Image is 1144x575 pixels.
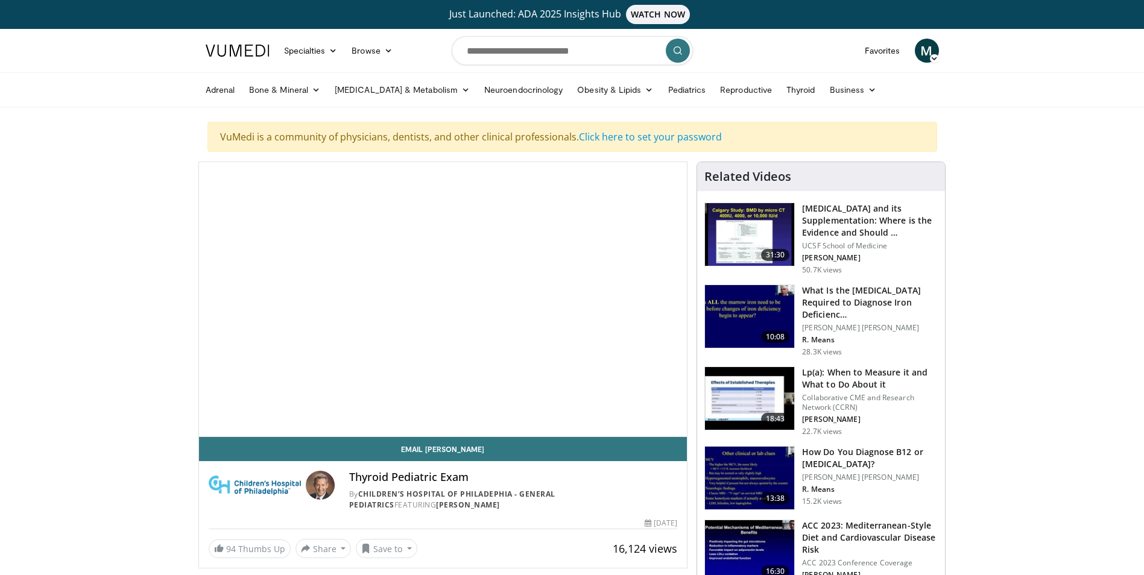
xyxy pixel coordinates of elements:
p: 28.3K views [802,347,842,357]
img: Children’s Hospital of Philadephia - General Pediatrics [209,471,301,500]
a: Specialties [277,39,345,63]
span: 18:43 [761,413,790,425]
a: Obesity & Lipids [570,78,660,102]
a: [MEDICAL_DATA] & Metabolism [327,78,477,102]
a: Browse [344,39,400,63]
p: R. Means [802,485,938,494]
img: VuMedi Logo [206,45,270,57]
h4: Related Videos [704,169,791,184]
p: [PERSON_NAME] [802,253,938,263]
a: Reproductive [713,78,779,102]
a: 18:43 Lp(a): When to Measure it and What to Do About it Collaborative CME and Research Network (C... [704,366,938,436]
img: 172d2151-0bab-4046-8dbc-7c25e5ef1d9f.150x105_q85_crop-smart_upscale.jpg [705,447,794,509]
div: VuMedi is a community of physicians, dentists, and other clinical professionals. [207,122,937,152]
a: M [915,39,939,63]
p: R. Means [802,335,938,345]
p: [PERSON_NAME] [PERSON_NAME] [802,473,938,482]
h3: What Is the [MEDICAL_DATA] Required to Diagnose Iron Deficienc… [802,284,938,321]
a: Click here to set your password [579,130,722,143]
a: 13:38 How Do You Diagnose B12 or [MEDICAL_DATA]? [PERSON_NAME] [PERSON_NAME] R. Means 15.2K views [704,446,938,510]
a: Adrenal [198,78,242,102]
span: WATCH NOW [626,5,690,24]
p: 15.2K views [802,497,842,506]
span: 13:38 [761,492,790,504]
div: [DATE] [645,518,677,529]
button: Save to [356,539,417,558]
span: 10:08 [761,331,790,343]
h3: How Do You Diagnose B12 or [MEDICAL_DATA]? [802,446,938,470]
span: 16,124 views [613,541,677,556]
p: [PERSON_NAME] [802,415,938,424]
input: Search topics, interventions [452,36,693,65]
p: [PERSON_NAME] [PERSON_NAME] [802,323,938,333]
a: Business [823,78,884,102]
img: 7a20132b-96bf-405a-bedd-783937203c38.150x105_q85_crop-smart_upscale.jpg [705,367,794,430]
a: [PERSON_NAME] [436,500,500,510]
a: Email [PERSON_NAME] [199,437,687,461]
button: Share [295,539,352,558]
h3: [MEDICAL_DATA] and its Supplementation: Where is the Evidence and Should … [802,203,938,239]
h4: Thyroid Pediatric Exam [349,471,677,484]
a: 10:08 What Is the [MEDICAL_DATA] Required to Diagnose Iron Deficienc… [PERSON_NAME] [PERSON_NAME]... [704,284,938,357]
p: ACC 2023 Conference Coverage [802,558,938,568]
img: 4bb25b40-905e-443e-8e37-83f056f6e86e.150x105_q85_crop-smart_upscale.jpg [705,203,794,266]
a: Pediatrics [661,78,713,102]
a: Children’s Hospital of Philadephia - General Pediatrics [349,489,555,510]
a: Favorites [858,39,908,63]
img: 15adaf35-b496-4260-9f93-ea8e29d3ece7.150x105_q85_crop-smart_upscale.jpg [705,285,794,348]
a: Bone & Mineral [242,78,327,102]
video-js: Video Player [199,162,687,437]
div: By FEATURING [349,489,677,511]
p: 50.7K views [802,265,842,275]
p: 22.7K views [802,427,842,436]
span: 31:30 [761,249,790,261]
a: 31:30 [MEDICAL_DATA] and its Supplementation: Where is the Evidence and Should … UCSF School of M... [704,203,938,275]
h3: Lp(a): When to Measure it and What to Do About it [802,366,938,391]
a: Neuroendocrinology [477,78,570,102]
p: UCSF School of Medicine [802,241,938,251]
p: Collaborative CME and Research Network (CCRN) [802,393,938,412]
a: Just Launched: ADA 2025 Insights HubWATCH NOW [207,5,937,24]
span: 94 [226,543,236,555]
a: 94 Thumbs Up [209,539,291,558]
h3: ACC 2023: Mediterranean-Style Diet and Cardiovascular Disease Risk [802,520,938,556]
a: Thyroid [779,78,823,102]
img: Avatar [306,471,335,500]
